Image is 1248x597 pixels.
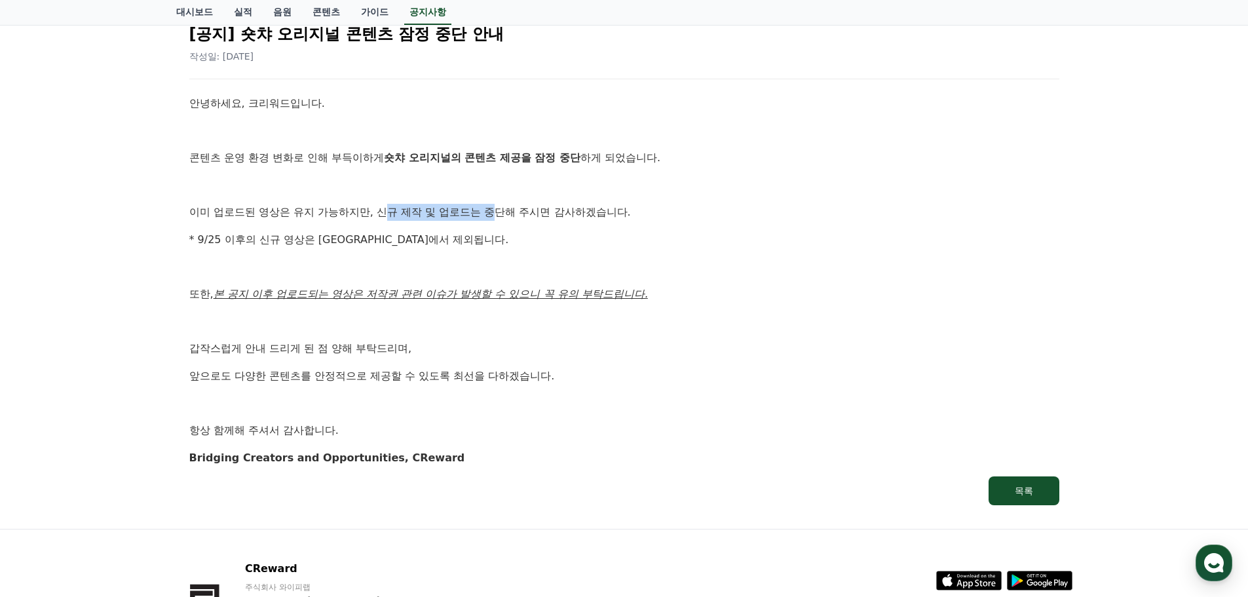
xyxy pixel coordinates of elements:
[189,204,1059,221] p: 이미 업로드된 영상은 유지 가능하지만, 신규 제작 및 업로드는 중단해 주시면 감사하겠습니다.
[189,452,465,464] strong: Bridging Creators and Opportunities, CReward
[189,286,1059,303] p: 또한,
[189,422,1059,439] p: 항상 함께해 주셔서 감사합니다.
[189,149,1059,166] p: 콘텐츠 운영 환경 변화로 인해 부득이하게 하게 되었습니다.
[1015,484,1033,497] div: 목록
[41,435,49,446] span: 홈
[189,95,1059,112] p: 안녕하세요, 크리워드입니다.
[189,476,1059,505] a: 목록
[189,368,1059,385] p: 앞으로도 다양한 콘텐츠를 안정적으로 제공할 수 있도록 최선을 다하겠습니다.
[202,435,218,446] span: 설정
[120,436,136,446] span: 대화
[86,415,169,448] a: 대화
[214,288,648,300] u: 본 공지 이후 업로드되는 영상은 저작권 관련 이슈가 발생할 수 있으니 꼭 유의 부탁드립니다.
[189,340,1059,357] p: 갑작스럽게 안내 드리게 된 점 양해 부탁드리며,
[189,231,1059,248] p: * 9/25 이후의 신규 영상은 [GEOGRAPHIC_DATA]에서 제외됩니다.
[245,561,405,577] p: CReward
[384,151,580,164] strong: 숏챠 오리지널의 콘텐츠 제공을 잠정 중단
[4,415,86,448] a: 홈
[245,582,405,592] p: 주식회사 와이피랩
[169,415,252,448] a: 설정
[189,51,254,62] span: 작성일: [DATE]
[189,24,1059,45] h2: [공지] 숏챠 오리지널 콘텐츠 잠정 중단 안내
[989,476,1059,505] button: 목록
